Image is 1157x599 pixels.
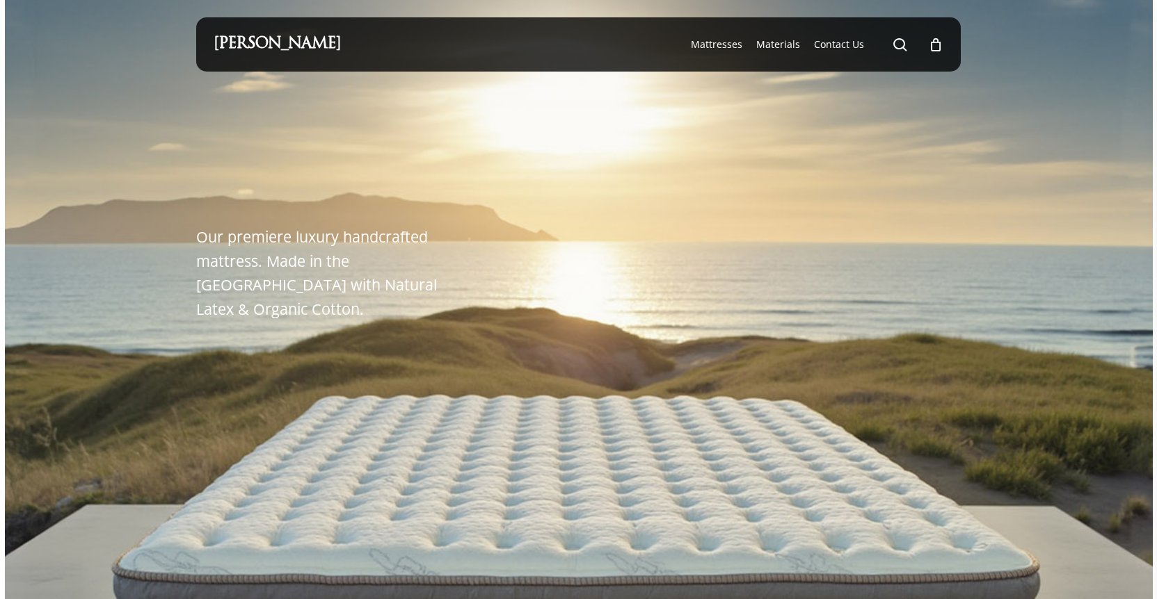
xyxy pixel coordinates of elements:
a: Contact Us [814,38,864,51]
a: [PERSON_NAME] [214,37,341,52]
h1: The Windsor [196,166,516,208]
p: Our premiere luxury handcrafted mattress. Made in the [GEOGRAPHIC_DATA] with Natural Latex & Orga... [196,225,457,321]
a: Materials [756,38,800,51]
nav: Main Menu [684,17,943,72]
a: Mattresses [691,38,742,51]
